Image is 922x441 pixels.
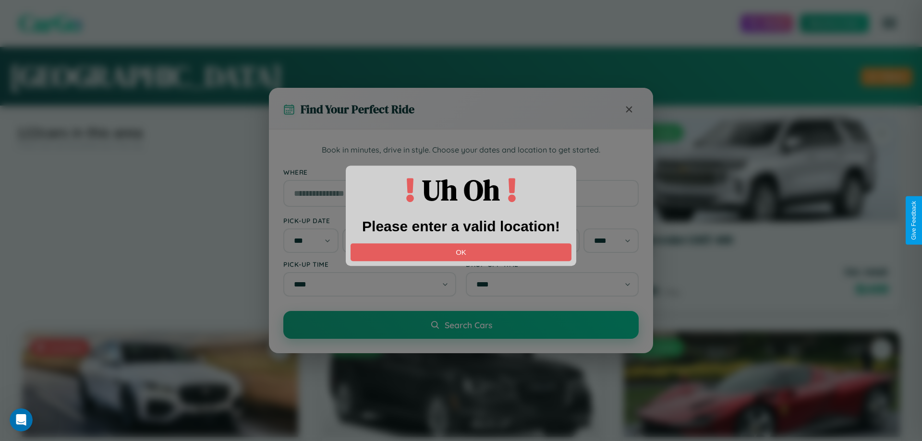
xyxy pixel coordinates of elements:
[283,144,639,156] p: Book in minutes, drive in style. Choose your dates and location to get started.
[283,216,456,225] label: Pick-up Date
[283,260,456,268] label: Pick-up Time
[445,320,492,330] span: Search Cars
[466,260,639,268] label: Drop-off Time
[466,216,639,225] label: Drop-off Date
[283,168,639,176] label: Where
[301,101,414,117] h3: Find Your Perfect Ride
